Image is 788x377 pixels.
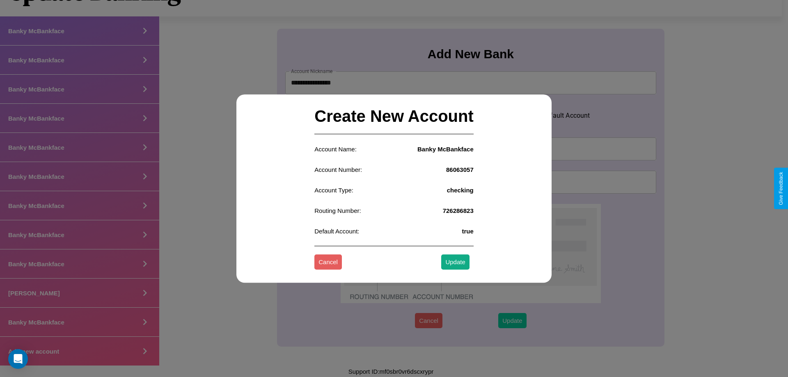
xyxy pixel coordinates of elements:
[314,164,362,175] p: Account Number:
[314,99,474,134] h2: Create New Account
[441,255,469,270] button: Update
[778,172,784,205] div: Give Feedback
[314,185,353,196] p: Account Type:
[447,187,474,194] h4: checking
[8,349,28,369] div: Open Intercom Messenger
[314,144,357,155] p: Account Name:
[314,255,342,270] button: Cancel
[314,226,359,237] p: Default Account:
[446,166,474,173] h4: 86063057
[443,207,474,214] h4: 726286823
[314,205,361,216] p: Routing Number:
[462,228,473,235] h4: true
[417,146,474,153] h4: Banky McBankface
